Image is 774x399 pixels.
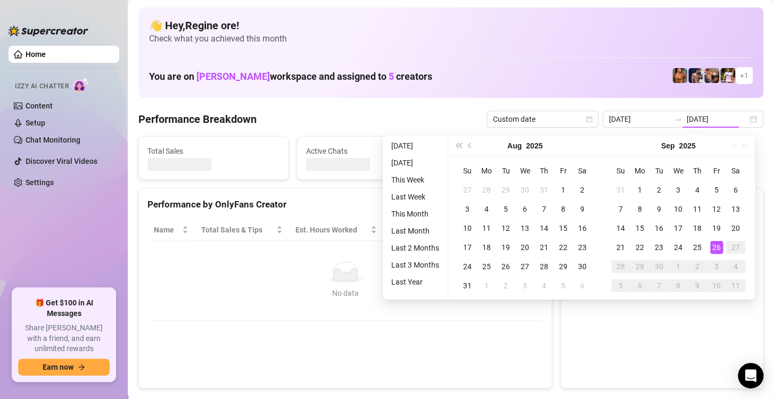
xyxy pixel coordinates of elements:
input: Start date [609,113,670,125]
span: Active Chats [306,145,438,157]
div: Sales by OnlyFans Creator [570,197,754,212]
span: Chat Conversion [462,224,528,236]
span: arrow-right [78,363,85,371]
span: to [674,115,682,123]
h1: You are on workspace and assigned to creators [149,71,432,82]
a: Discover Viral Videos [26,157,97,165]
span: Sales / Hour [390,224,440,236]
img: Osvaldo [704,68,719,83]
input: End date [687,113,747,125]
div: Performance by OnlyFans Creator [147,197,543,212]
th: Chat Conversion [455,220,543,240]
span: Total Sales & Tips [201,224,274,236]
span: Share [PERSON_NAME] with a friend, and earn unlimited rewards [18,323,110,354]
span: Check what you achieved this month [149,33,753,45]
img: AI Chatter [73,77,89,93]
span: Earn now [43,363,73,371]
span: 5 [389,71,394,82]
span: [PERSON_NAME] [196,71,270,82]
th: Sales / Hour [383,220,455,240]
span: Total Sales [147,145,279,157]
span: swap-right [674,115,682,123]
div: Est. Hours Worked [295,224,369,236]
img: Axel [688,68,703,83]
span: calendar [586,116,592,122]
h4: Performance Breakdown [138,112,257,127]
div: Open Intercom Messenger [738,363,763,388]
span: Name [154,224,180,236]
span: 🎁 Get $100 in AI Messages [18,298,110,319]
a: Home [26,50,46,59]
img: logo-BBDzfeDw.svg [9,26,88,36]
a: Settings [26,178,54,187]
a: Content [26,102,53,110]
img: Hector [720,68,735,83]
span: + 1 [740,70,748,81]
span: Messages Sent [464,145,596,157]
th: Name [147,220,195,240]
h4: 👋 Hey, Regine ore ! [149,18,753,33]
div: No data [158,287,532,299]
a: Chat Monitoring [26,136,80,144]
span: Custom date [493,111,592,127]
span: Izzy AI Chatter [15,81,69,92]
a: Setup [26,119,45,127]
th: Total Sales & Tips [195,220,289,240]
img: JG [672,68,687,83]
button: Earn nowarrow-right [18,359,110,376]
